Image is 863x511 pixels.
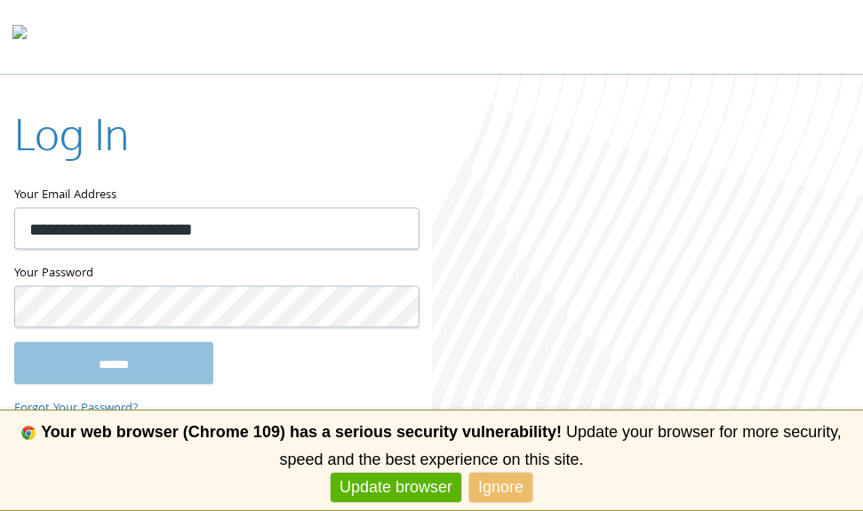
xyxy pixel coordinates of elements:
label: Your Password [14,263,418,285]
img: todyl-logo-dark.svg [12,19,27,54]
h2: Log In [14,104,129,164]
span: Update your browser for more security, speed and the best experience on this site. [279,423,841,468]
b: Your web browser (Chrome 109) has a serious security vulnerability! [41,423,562,441]
a: Update browser [331,473,461,502]
a: Ignore [469,473,532,502]
a: Forgot Your Password? [14,399,139,419]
